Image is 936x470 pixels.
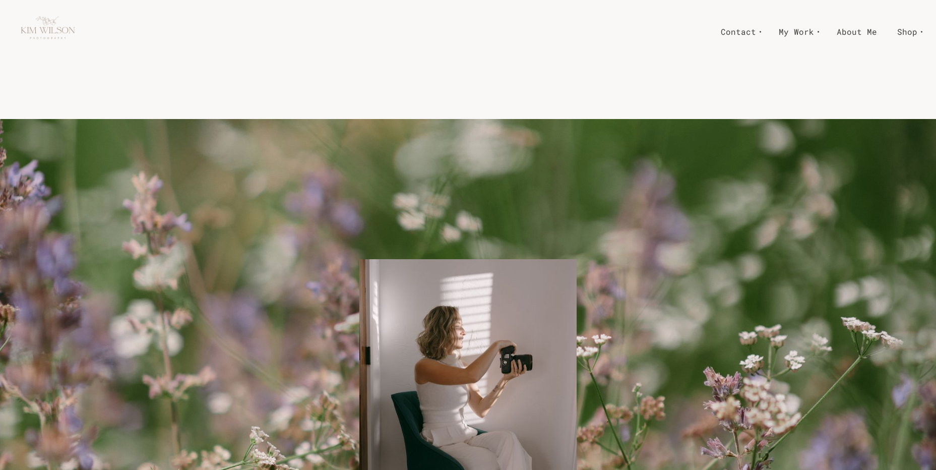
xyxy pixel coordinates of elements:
a: My Work [769,23,827,40]
a: Shop [887,23,930,40]
span: My Work [779,24,814,39]
img: Kim Wilson Photography [20,4,76,60]
a: Contact [711,23,769,40]
span: Shop [897,24,917,39]
a: About Me [827,23,887,40]
span: Contact [721,24,756,39]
